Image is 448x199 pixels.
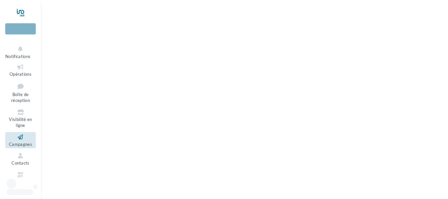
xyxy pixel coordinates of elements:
span: Campagnes [9,142,32,147]
span: Contacts [11,160,30,166]
a: Opérations [5,62,36,78]
a: Visibilité en ligne [5,107,36,129]
span: Boîte de réception [11,92,30,103]
span: Visibilité en ligne [9,117,32,128]
span: Opérations [10,71,31,77]
a: Contacts [5,151,36,167]
div: Nouvelle campagne [5,23,36,34]
a: Médiathèque [5,170,36,186]
a: Campagnes [5,132,36,148]
span: Notifications [5,54,31,59]
a: Boîte de réception [5,81,36,105]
